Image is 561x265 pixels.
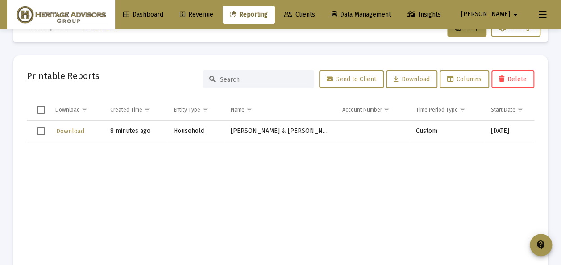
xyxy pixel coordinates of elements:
button: Columns [440,70,489,88]
td: [PERSON_NAME] & [PERSON_NAME] Household [224,121,336,142]
div: Time Period Type [416,106,457,113]
td: Column Entity Type [167,99,225,120]
td: Household [167,121,225,142]
td: Column Created Time [104,99,167,120]
a: Insights [400,6,448,24]
span: Show filter options for column 'Start Date' [516,106,523,113]
span: Data Management [332,11,391,18]
a: Data Management [324,6,398,24]
span: Show filter options for column 'Time Period Type' [459,106,465,113]
span: Help [454,24,479,31]
td: Column Start Date [484,99,539,120]
a: Dashboard [116,6,170,24]
div: Select row [37,127,45,135]
input: Search [220,76,308,83]
span: Insights [407,11,441,18]
span: [PERSON_NAME] [461,11,510,18]
a: Reporting [223,6,275,24]
span: Dashboard [123,11,163,18]
mat-icon: contact_support [536,240,546,250]
span: Show filter options for column 'Account Number' [383,106,390,113]
span: Clients [284,11,315,18]
div: Account Number [342,106,382,113]
div: Download [55,106,80,113]
a: Clients [277,6,322,24]
span: Show filter options for column 'Download' [81,106,88,113]
button: Download [386,70,437,88]
h2: Printable Reports [27,69,100,83]
td: 8 minutes ago [104,121,167,142]
div: Start Date [490,106,515,113]
span: Send to Client [327,75,376,83]
button: Delete [491,70,534,88]
mat-icon: arrow_drop_down [510,6,521,24]
span: Show filter options for column 'Name' [246,106,253,113]
td: Column Time Period Type [409,99,484,120]
button: [PERSON_NAME] [450,5,532,23]
span: Delete [499,75,527,83]
td: [DATE] [484,121,539,142]
span: Revenue [180,11,213,18]
div: Created Time [110,106,142,113]
a: Revenue [173,6,220,24]
td: Column Download [49,99,104,120]
div: Entity Type [174,106,200,113]
span: Download [56,128,84,135]
button: Send to Client [319,70,384,88]
span: Show filter options for column 'Created Time' [144,106,150,113]
span: Download [394,75,430,83]
div: Select all [37,106,45,114]
span: Columns [447,75,482,83]
span: Reporting [230,11,268,18]
td: Column Name [224,99,336,120]
span: Show filter options for column 'Entity Type' [202,106,208,113]
td: Custom [409,121,484,142]
button: Download [55,125,85,138]
td: Column Account Number [336,99,409,120]
img: Dashboard [14,6,108,24]
div: Name [231,106,245,113]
